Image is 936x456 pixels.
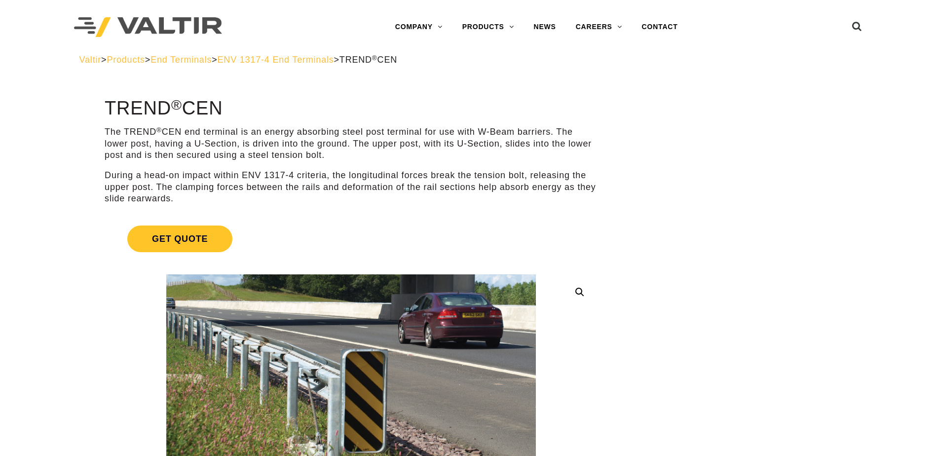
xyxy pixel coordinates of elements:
[524,17,566,37] a: NEWS
[156,126,162,134] sup: ®
[127,226,232,252] span: Get Quote
[150,55,212,65] a: End Terminals
[107,55,145,65] a: Products
[105,214,598,264] a: Get Quote
[79,54,857,66] div: > > > >
[452,17,524,37] a: PRODUCTS
[385,17,452,37] a: COMPANY
[566,17,632,37] a: CAREERS
[105,98,598,119] h1: TREND CEN
[218,55,334,65] a: ENV 1317-4 End Terminals
[105,170,598,204] p: During a head-on impact within ENV 1317-4 criteria, the longitudinal forces break the tension bol...
[105,126,598,161] p: The TREND CEN end terminal is an energy absorbing steel post terminal for use with W-Beam barrier...
[74,17,222,38] img: Valtir
[372,54,377,62] sup: ®
[171,97,182,113] sup: ®
[79,55,101,65] a: Valtir
[632,17,688,37] a: CONTACT
[339,55,397,65] span: TREND CEN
